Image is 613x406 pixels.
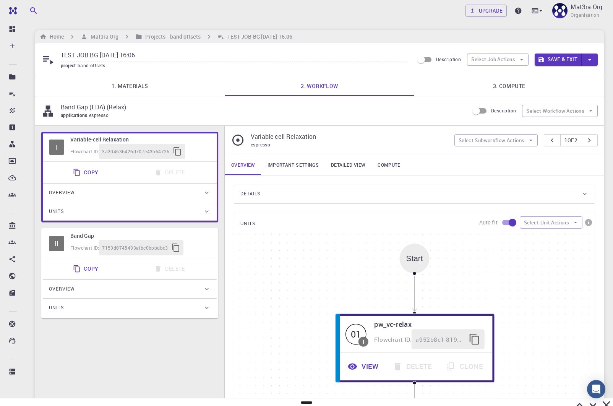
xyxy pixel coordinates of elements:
span: Idle [49,236,64,251]
span: Overview [49,187,75,199]
div: Start [400,244,430,273]
p: Mat3ra Org [571,2,602,11]
button: info [582,216,595,229]
a: Detailed view [325,155,371,175]
button: Copy [68,165,105,180]
button: View [342,357,387,377]
span: project [61,62,78,68]
div: Details [234,185,595,203]
h6: Home [47,32,64,41]
button: Select Unit Actions [520,216,582,229]
h6: Band Gap [70,232,211,240]
span: a952b8c1-819d-406c-a11c-138d0190046b [415,335,464,344]
p: Auto fit [479,219,498,226]
button: Upgrade [465,5,507,17]
span: Description [491,107,516,114]
span: UNITS [240,218,255,230]
nav: breadcrumb [38,32,294,41]
div: Overview [43,280,217,298]
span: 3a204636426d707e43b64726 [102,148,170,156]
h6: pw_vc-relax [374,318,484,330]
a: Important settings [261,155,325,175]
div: II [49,236,64,251]
span: Units [49,302,64,314]
h6: Projects - band offsets [142,32,200,41]
button: Select Workflow Actions [522,105,598,117]
div: Units [43,202,217,221]
span: espresso [89,112,112,118]
span: Overview [49,283,75,295]
p: Band Gap (LDA) (Relax) [61,102,463,112]
div: 01 [345,323,367,344]
div: I [49,140,64,155]
span: Organisation [571,11,599,19]
span: Idle [49,140,64,155]
a: 1. Materials [35,76,225,96]
h6: Mat3ra Org [88,32,118,41]
div: I [363,338,364,344]
h6: TEST JOB BG [DATE] 16:06 [224,32,292,41]
button: Save & Exit [535,54,582,66]
img: logo [6,7,17,15]
button: 1of2 [560,134,581,146]
span: applications [61,112,89,118]
h6: Variable-cell Relaxation [70,135,211,144]
span: Flowchart ID: [374,335,412,343]
div: 01Ipw_vc-relaxFlowchart ID:a952b8c1-819d-406c-a11c-138d0190046bViewDeleteClone [335,313,494,383]
span: Support [16,5,44,12]
button: Select Job Actions [467,54,529,66]
button: Select Subworkflow Actions [454,134,538,146]
div: pager [544,134,598,146]
span: Details [240,188,260,200]
span: 7153d0745433afbc0bbbdbc3 [102,244,168,252]
div: Open Intercom Messenger [587,380,605,398]
div: Overview [43,184,217,202]
span: espresso [251,141,270,148]
a: 3. Compute [414,76,604,96]
a: Overview [225,155,261,175]
a: Compute [371,155,406,175]
span: Flowchart ID: [70,148,99,154]
div: Start [406,254,423,263]
span: Description [436,56,461,62]
span: Units [49,205,64,218]
div: Units [43,299,217,317]
span: Flowchart ID: [70,245,99,251]
p: Variable-cell Relaxation [251,132,448,141]
button: Copy [68,261,105,276]
img: Mat3ra Org [552,3,568,18]
span: Idle [345,323,367,344]
a: 2. Workflow [225,76,414,96]
span: band offsets [78,62,109,68]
